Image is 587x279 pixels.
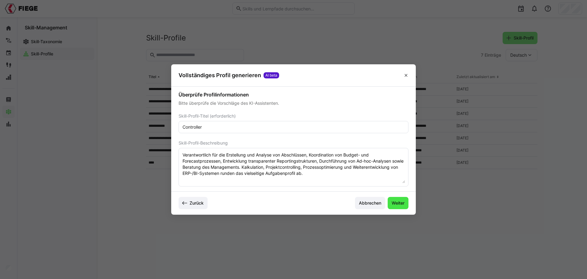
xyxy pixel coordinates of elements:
span: Skill-Profil-Titel (erforderlich) [179,114,236,119]
span: Zurück [189,200,205,206]
span: Abbrechen [358,200,382,206]
span: Skill-Profil-Beschreibung [179,141,228,145]
span: Weiter [391,200,405,206]
p: Bitte überprüfe die Vorschläge des KI-Assistenten. [179,100,408,106]
span: AI beta [264,72,279,78]
button: Zurück [179,197,208,209]
h4: Überprüfe Profilinformationen [179,92,408,98]
button: Abbrechen [355,197,385,209]
input: Gib einen Skill-Profil-Titel ein (z. B. Data Scientist) [182,124,405,130]
h3: Vollständiges Profil generieren [179,72,261,79]
button: Weiter [388,197,408,209]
